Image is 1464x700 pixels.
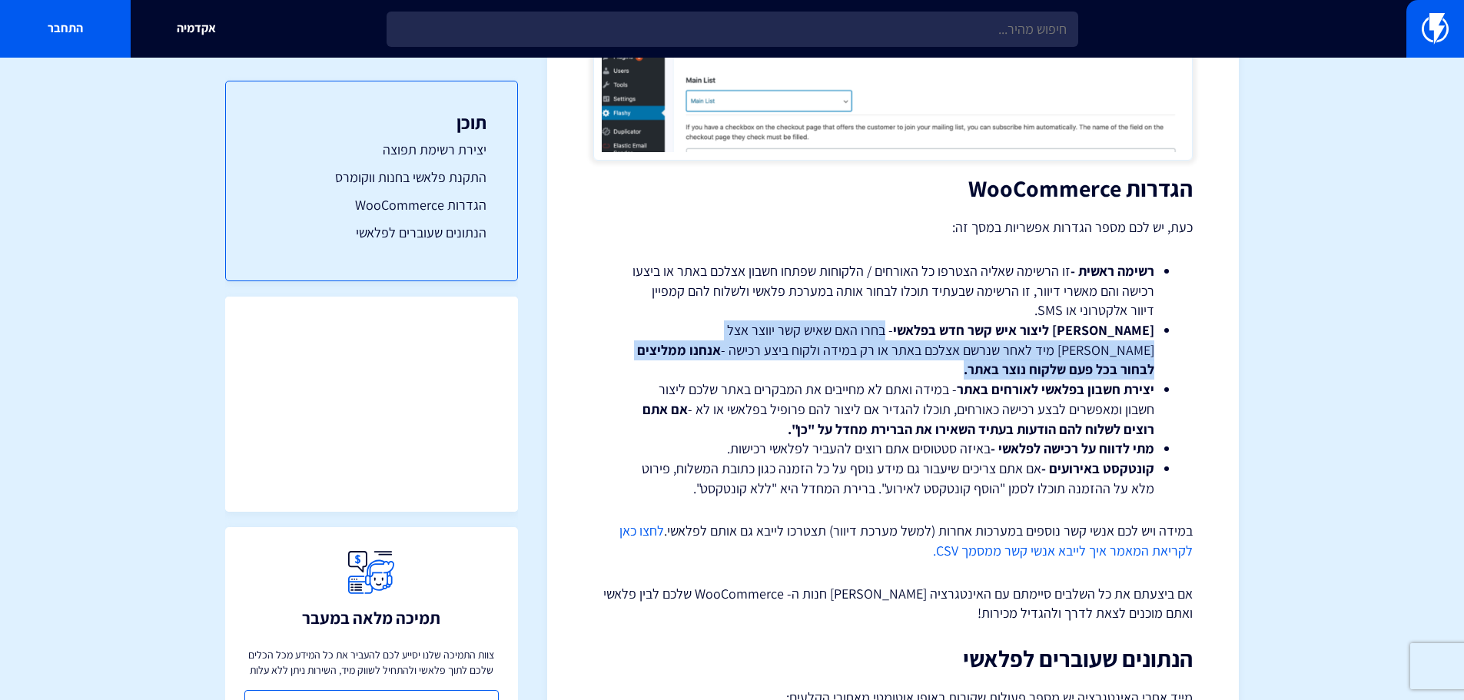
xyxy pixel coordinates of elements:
a: הגדרות WooCommerce [257,195,486,215]
li: זו הרשימה שאליה הצטרפו כל האורחים / הלקוחות שפתחו חשבון אצלכם באתר או ביצעו רכישה והם מאשרי דיוור... [632,261,1154,320]
p: אם ביצעתם את כל השלבים סיימתם עם האינטגרציה [PERSON_NAME] חנות ה- WooCommerce שלכם לבין פלאשי ואת... [593,584,1193,623]
strong: מתי לדווח על רכישה לפלאשי - [991,440,1154,457]
p: כעת, יש לכם מספר הגדרות אפשריות במסך זה: [593,217,1193,238]
li: אם אתם צריכים שיעבור גם מידע נוסף על כל הזמנה כגון כתובת המשלוח, פירוט מלא על ההזמנה תוכלו לסמן "... [632,459,1154,498]
li: - בחרו האם שאיש קשר יווצר אצל [PERSON_NAME] מיד לאחר שנרשם אצלכם באתר או רק במידה ולקוח ביצע רכישה - [632,320,1154,380]
strong: רשימה ראשית - [1071,262,1154,280]
li: באיזה סטטוסים אתם רוצים להעביר לפלאשי רכישות. [632,439,1154,459]
h3: תמיכה מלאה במעבר [302,609,440,627]
a: התקנת פלאשי בחנות ווקומרס [257,168,486,187]
li: - במידה ואתם לא מחייבים את המבקרים באתר שלכם ליצור חשבון ומאפשרים לבצע רכישה כאורחים, תוכלו להגדי... [632,380,1154,439]
input: חיפוש מהיר... [387,12,1078,47]
a: יצירת רשימת תפוצה [257,140,486,160]
strong: אם אתם רוצים לשלוח להם הודעות בעתיד השאירו את הברירת מחדל על "כן". [642,400,1154,438]
a: לחצו כאן לקריאת המאמר איך לייבא אנשי קשר ממסמך CSV. [619,522,1193,559]
a: הנתונים שעוברים לפלאשי [257,223,486,243]
p: במידה ויש לכם אנשי קשר נוספים במערכות אחרות (למשל מערכת דיוור) תצטרכו לייבא גם אותם לפלאשי. [593,521,1193,560]
h2: הנתונים שעוברים לפלאשי [593,646,1193,672]
strong: אנחנו ממליצים לבחור בכל פעם שלקוח נוצר באתר. [637,341,1154,379]
strong: יצירת חשבון בפלאשי לאורחים באתר [957,380,1154,398]
h3: תוכן [257,112,486,132]
strong: [PERSON_NAME] ליצור איש קשר חדש בפלאשי [893,321,1154,339]
h2: הגדרות WooCommerce [593,176,1193,201]
p: צוות התמיכה שלנו יסייע לכם להעביר את כל המידע מכל הכלים שלכם לתוך פלאשי ולהתחיל לשווק מיד, השירות... [244,647,499,678]
strong: קונטקסט באירועים - [1041,459,1154,477]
